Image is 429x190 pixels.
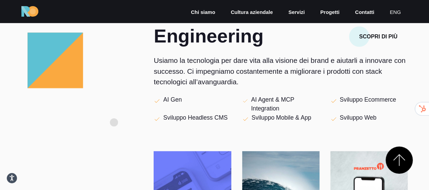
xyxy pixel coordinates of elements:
p: Sviluppo Web [340,113,376,123]
button: Scopri di più [349,27,408,47]
img: Ride On Agency Logo [21,6,38,17]
a: eng [389,8,402,16]
p: Sviluppo Ecommerce [340,95,396,105]
a: Chi siamo [190,8,216,16]
p: Usiamo la tecnologia per dare vita alla visione dei brand e aiutarli a innovare con successo. Ci ... [154,55,407,87]
p: AI Gen [163,95,182,105]
a: Scopri di più [349,32,408,40]
p: AI Agent & MCP Integration [251,95,319,113]
a: Servizi [288,8,305,16]
p: Sviluppo Headless CMS [163,113,228,123]
a: Cultura aziendale [230,8,273,16]
a: Progetti [319,8,340,16]
a: Contatti [354,8,375,16]
h2: Engineering [154,27,319,46]
p: Sviluppo Mobile & App [252,113,311,123]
